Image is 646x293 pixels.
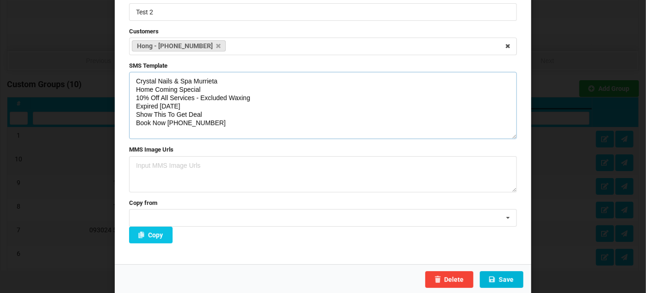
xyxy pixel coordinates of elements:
label: Copy from [129,199,517,207]
a: Hong - [PHONE_NUMBER] [132,40,226,51]
label: SMS Template [129,62,517,70]
button: Delete [425,271,473,288]
label: Customers [129,27,517,36]
label: MMS Image Urls [129,146,517,154]
button: Save [480,271,523,288]
button: Copy [129,227,173,243]
input: Name [129,3,517,21]
textarea: Crystal Nails & Spa Murrieta Home Coming Special 10% Off All Services - Excluded Waxing Expired [... [129,72,517,139]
